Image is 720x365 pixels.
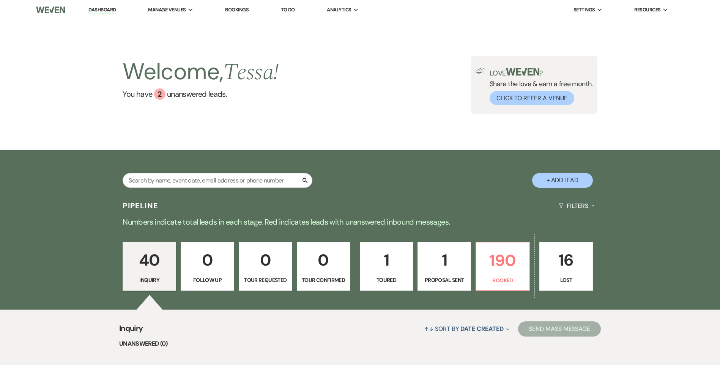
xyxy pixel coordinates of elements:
a: 16Lost [539,242,593,291]
p: 1 [365,247,408,273]
div: 2 [154,88,165,100]
a: 40Inquiry [123,242,176,291]
p: 1 [422,247,466,273]
p: Love ? [490,68,593,77]
a: 0Tour Requested [239,242,292,291]
span: Date Created [460,325,503,333]
span: ↑↓ [424,325,433,333]
p: 16 [544,247,588,273]
h3: Pipeline [123,200,158,211]
div: Share the love & earn a free month. [485,68,593,105]
li: Unanswered (0) [119,339,601,349]
a: 0Tour Confirmed [297,242,350,291]
span: Analytics [327,6,351,14]
p: 40 [128,247,171,273]
a: 1Proposal Sent [418,242,471,291]
span: Settings [573,6,595,14]
button: + Add Lead [532,173,593,188]
p: Proposal Sent [422,276,466,284]
p: Booked [481,276,525,285]
a: To Do [281,6,295,13]
a: 190Booked [476,242,530,291]
button: Sort By Date Created [421,319,512,339]
span: Resources [634,6,660,14]
img: loud-speaker-illustration.svg [476,68,485,74]
p: 190 [481,248,525,273]
p: Follow Up [186,276,229,284]
p: Lost [544,276,588,284]
span: Manage Venues [148,6,186,14]
p: Inquiry [128,276,171,284]
p: Toured [365,276,408,284]
span: Inquiry [119,323,143,339]
img: Weven Logo [36,2,65,18]
button: Send Mass Message [518,321,601,337]
p: Numbers indicate total leads in each stage. Red indicates leads with unanswered inbound messages. [87,216,633,228]
button: Click to Refer a Venue [490,91,574,105]
span: Tessa ! [223,55,279,90]
img: weven-logo-green.svg [506,68,540,76]
a: 0Follow Up [181,242,234,291]
a: Bookings [225,6,249,13]
p: 0 [244,247,287,273]
a: 1Toured [360,242,413,291]
p: 0 [186,247,229,273]
p: Tour Confirmed [302,276,345,284]
button: Filters [556,196,597,216]
a: You have 2 unanswered leads. [123,88,279,100]
p: 0 [302,247,345,273]
input: Search by name, event date, email address or phone number [123,173,312,188]
h2: Welcome, [123,56,279,88]
a: Dashboard [88,6,116,14]
p: Tour Requested [244,276,287,284]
